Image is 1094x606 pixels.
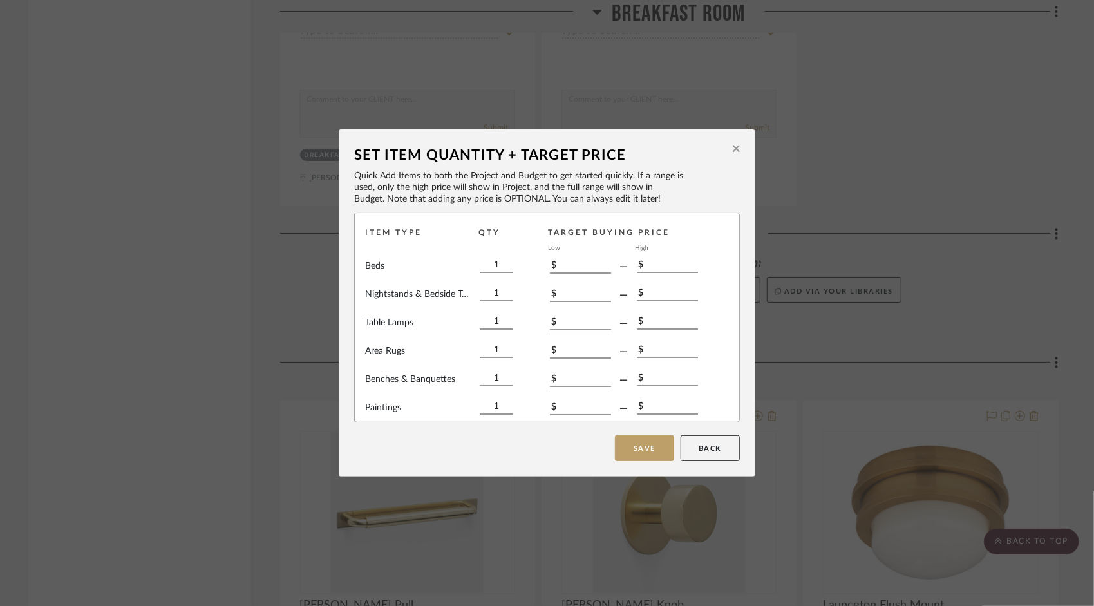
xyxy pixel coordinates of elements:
[365,373,462,386] span: Benches & Banquettes
[615,435,674,461] button: Save
[365,288,480,301] span: Nightstands‎‎‏‏‎ & Bedside Tables
[365,401,408,415] span: Paintings
[365,260,391,273] span: Beds
[354,145,727,166] div: Set Item Quantity + Target Price
[548,243,609,254] div: Low
[611,344,637,359] span: —
[365,226,478,254] div: Item Type
[611,401,637,416] span: —
[681,435,740,461] button: Back
[365,345,411,358] span: Area Rugs
[478,226,548,254] div: Qty
[354,170,683,205] div: Quick Add Items to both the Project and Budget to get started quickly. If a range is used, only t...
[611,287,637,303] span: —
[611,372,637,388] span: —
[611,316,637,331] span: —
[611,259,637,274] span: —
[635,243,696,254] div: High
[548,226,710,239] div: Target Buying Price
[365,316,420,330] span: Table Lamps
